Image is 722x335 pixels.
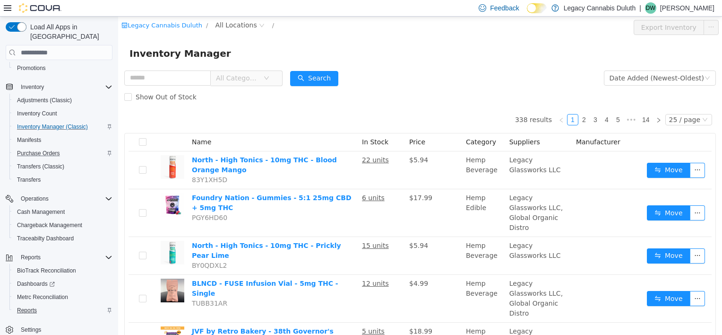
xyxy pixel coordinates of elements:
a: Chargeback Management [13,220,86,231]
span: Inventory [21,83,44,91]
span: Adjustments (Classic) [17,97,72,104]
button: Reports [2,251,116,264]
a: BioTrack Reconciliation [13,265,80,276]
span: Inventory Count [13,108,112,119]
span: Traceabilty Dashboard [17,235,74,242]
a: Traceabilty Dashboard [13,233,77,244]
span: Operations [21,195,49,203]
button: Export Inventory [516,3,586,18]
span: Load All Apps in [GEOGRAPHIC_DATA] [26,22,112,41]
a: 1 [449,98,460,108]
span: Suppliers [391,122,422,129]
span: Name [74,122,93,129]
button: icon: swapMove [529,274,572,290]
span: Settings [21,326,41,334]
span: TUBB31AR [74,283,109,291]
span: Price [291,122,307,129]
span: $17.99 [291,177,314,185]
div: Dan Wilken [645,2,656,14]
span: $4.99 [291,263,310,271]
a: Purchase Orders [13,148,64,159]
span: In Stock [244,122,270,129]
button: Operations [2,192,116,205]
span: BY0QDXL2 [74,245,109,253]
span: Inventory Count [17,110,57,117]
li: Next Page [535,97,546,109]
td: Hemp Beverage [344,135,387,173]
span: Dashboards [17,280,55,288]
span: Inventory Manager (Classic) [13,121,112,132]
span: Dashboards [13,278,112,290]
li: Previous Page [438,97,449,109]
img: JVF by Retro Bakery - 38th Governor's Collection - Berry Gelato Gummies - 50mg THC + 50mg CBDA + ... [43,310,66,334]
button: icon: swapMove [529,232,572,247]
span: Metrc Reconciliation [13,291,112,303]
a: icon: shopLegacy Cannabis Duluth [3,5,84,12]
li: 14 [521,97,535,109]
div: 25 / page [551,98,582,108]
a: 4 [483,98,494,108]
span: All Locations [97,3,138,14]
td: Hemp Edible [344,173,387,220]
button: Reports [9,304,116,317]
a: North - High Tonics - 10mg THC - Blood Orange Mango [74,140,219,157]
span: Manifests [17,136,41,144]
button: Metrc Reconciliation [9,291,116,304]
button: icon: ellipsis [572,189,587,204]
span: Feedback [490,3,519,13]
a: Dashboards [13,278,59,290]
span: ••• [506,97,521,109]
button: icon: searchSearch [172,54,220,70]
span: Cash Management [13,206,112,218]
span: Cash Management [17,208,65,216]
i: icon: shop [3,6,9,12]
td: Hemp Beverage [344,258,387,306]
button: BioTrack Reconciliation [9,264,116,277]
span: Show Out of Stock [14,77,82,84]
img: North - High Tonics - 10mg THC - Blood Orange Mango hero shot [43,139,66,162]
div: Date Added (Newest-Oldest) [491,54,586,69]
button: Cash Management [9,205,116,219]
a: Inventory Count [13,108,61,119]
span: Operations [17,193,112,204]
button: icon: ellipsis [585,3,601,18]
a: Manifests [13,134,45,146]
i: icon: left [440,101,446,106]
li: 4 [483,97,494,109]
span: 83Y1XH5D [74,159,109,167]
u: 6 units [244,177,266,185]
button: icon: ellipsis [572,232,587,247]
span: Purchase Orders [17,150,60,157]
button: icon: swapMove [529,146,572,161]
span: BioTrack Reconciliation [17,267,76,274]
span: DW [646,2,655,14]
button: Inventory Manager (Classic) [9,120,116,133]
a: Dashboards [9,277,116,291]
li: 338 results [397,97,434,109]
img: North - High Tonics - 10mg THC - Prickly Pear Lime hero shot [43,224,66,248]
button: Manifests [9,133,116,147]
span: Reports [21,254,41,261]
span: Promotions [17,64,46,72]
span: Transfers (Classic) [17,163,64,170]
a: 3 [472,98,482,108]
i: icon: down [586,59,592,65]
span: / [88,5,90,12]
span: Legacy Glassworks LLC, Global Organic Distro [391,263,445,300]
button: Purchase Orders [9,147,116,160]
button: icon: ellipsis [572,146,587,161]
td: Hemp Beverage [344,220,387,258]
span: Adjustments (Classic) [13,95,112,106]
button: Operations [17,193,52,204]
span: / [154,5,156,12]
span: Traceabilty Dashboard [13,233,112,244]
span: Legacy Glassworks LLC [391,225,443,243]
button: Inventory [2,80,116,94]
span: Legacy Glassworks LLC [391,140,443,157]
span: BioTrack Reconciliation [13,265,112,276]
button: Promotions [9,62,116,75]
span: Reports [17,307,37,314]
button: Inventory [17,81,48,93]
a: Reports [13,305,41,316]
